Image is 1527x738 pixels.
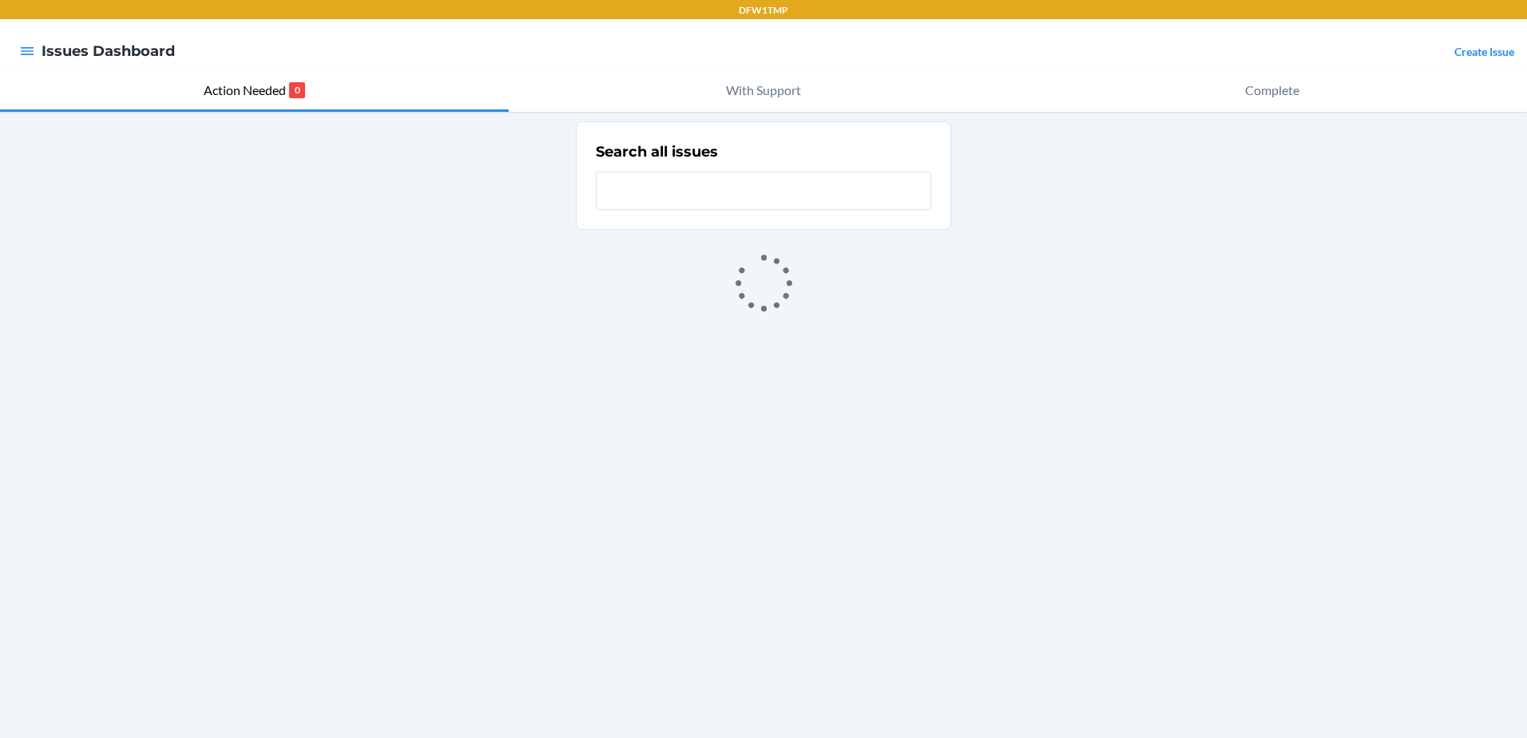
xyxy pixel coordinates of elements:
button: Complete [1018,70,1527,112]
a: Create Issue [1454,45,1514,58]
p: With Support [726,81,801,100]
p: Complete [1245,81,1299,100]
p: DFW1TMP [739,3,788,18]
p: Action Needed [204,81,286,100]
h2: Search all issues [596,141,718,162]
h4: Issues Dashboard [42,41,175,61]
p: 0 [289,82,305,98]
button: With Support [509,70,1017,112]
